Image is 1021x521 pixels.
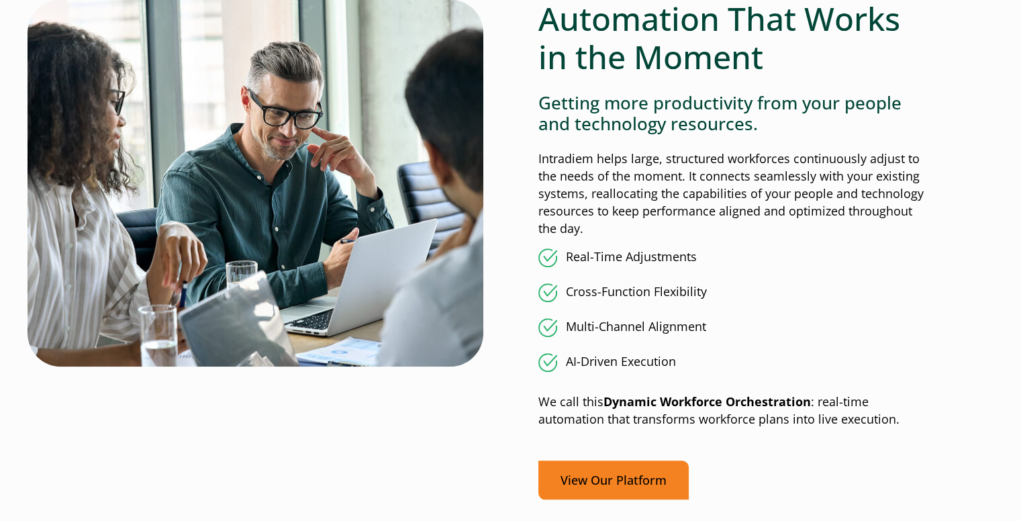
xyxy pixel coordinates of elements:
[538,353,924,372] li: AI-Driven Execution
[538,248,924,267] li: Real-Time Adjustments
[538,150,924,238] p: Intradiem helps large, structured workforces continuously adjust to the needs of the moment. It c...
[538,393,924,428] p: We call this : real-time automation that transforms workforce plans into live execution.
[603,393,811,410] strong: Dynamic Workforce Orchestration
[538,318,924,337] li: Multi-Channel Alignment
[538,93,924,134] h4: Getting more productivity from your people and technology resources.
[538,283,924,302] li: Cross-Function Flexibility
[538,461,689,500] a: View Our Platform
